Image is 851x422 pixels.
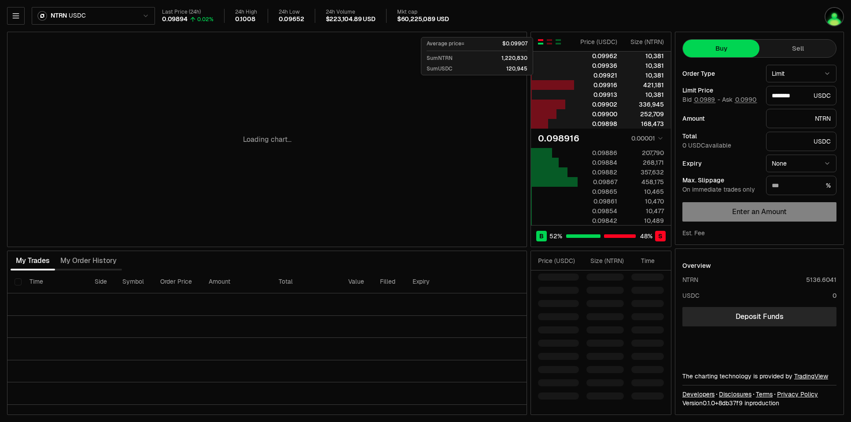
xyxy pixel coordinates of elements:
[766,176,836,195] div: %
[586,256,624,265] div: Size ( NTRN )
[578,207,617,215] div: 0.09854
[578,158,617,167] div: 0.09884
[153,270,202,293] th: Order Price
[427,65,453,72] p: Sum USDC
[578,90,617,99] div: 0.09913
[501,55,527,62] p: 1,220,830
[625,110,664,118] div: 252,709
[682,141,731,149] span: 0 USDC available
[625,37,664,46] div: Size ( NTRN )
[682,291,700,300] div: USDC
[682,70,759,77] div: Order Type
[766,86,836,105] div: USDC
[658,232,663,241] span: S
[397,9,449,15] div: Mkt cap
[537,38,544,45] button: Show Buy and Sell Orders
[625,71,664,80] div: 10,381
[766,155,836,172] button: None
[373,270,405,293] th: Filled
[833,291,836,300] div: 0
[682,177,759,183] div: Max. Slippage
[546,38,553,45] button: Show Sell Orders Only
[625,81,664,89] div: 421,181
[88,270,115,293] th: Side
[794,372,828,380] a: TradingView
[682,390,715,399] a: Developers
[578,216,617,225] div: 0.09842
[555,38,562,45] button: Show Buy Orders Only
[578,148,617,157] div: 0.09886
[682,399,836,407] div: Version 0.1.0 + in production
[625,178,664,186] div: 458,175
[405,270,468,293] th: Expiry
[682,261,711,270] div: Overview
[578,100,617,109] div: 0.09902
[235,9,257,15] div: 24h High
[326,15,376,23] div: $223,104.89 USD
[625,207,664,215] div: 10,477
[578,187,617,196] div: 0.09865
[538,256,579,265] div: Price ( USDC )
[766,109,836,128] div: NTRN
[756,390,773,399] a: Terms
[766,132,836,151] div: USDC
[734,96,757,103] button: 0.0990
[578,71,617,80] div: 0.09921
[538,132,579,144] div: 0.098916
[341,270,373,293] th: Value
[766,65,836,82] button: Limit
[162,15,188,23] div: 0.09894
[625,197,664,206] div: 10,470
[625,90,664,99] div: 10,381
[625,168,664,177] div: 357,632
[682,372,836,381] div: The charting technology is provided by
[719,390,752,399] a: Disclosures
[682,275,698,284] div: NTRN
[777,390,818,399] a: Privacy Policy
[578,110,617,118] div: 0.09900
[631,256,655,265] div: Time
[682,87,759,93] div: Limit Price
[578,119,617,128] div: 0.09898
[629,133,664,144] button: 0.00001
[682,186,759,194] div: On immediate trades only
[197,16,214,23] div: 0.02%
[502,40,527,47] p: $0.09907
[578,178,617,186] div: 0.09867
[279,9,304,15] div: 24h Low
[625,52,664,60] div: 10,381
[625,119,664,128] div: 168,473
[625,158,664,167] div: 268,171
[625,100,664,109] div: 336,945
[683,40,759,57] button: Buy
[825,8,843,26] img: brainKID
[69,12,85,20] span: USDC
[625,216,664,225] div: 10,489
[625,187,664,196] div: 10,465
[578,61,617,70] div: 0.09936
[625,148,664,157] div: 207,790
[326,9,376,15] div: 24h Volume
[578,168,617,177] div: 0.09882
[115,270,153,293] th: Symbol
[506,65,527,72] p: 120,945
[578,52,617,60] div: 0.09962
[427,55,453,62] p: Sum NTRN
[397,15,449,23] div: $60,225,089 USD
[682,307,836,326] a: Deposit Funds
[578,81,617,89] div: 0.09916
[682,133,759,139] div: Total
[272,270,342,293] th: Total
[55,252,122,270] button: My Order History
[15,278,22,285] button: Select all
[549,232,562,241] span: 52 %
[162,9,214,15] div: Last Price (24h)
[539,232,544,241] span: B
[682,115,759,122] div: Amount
[722,96,757,104] span: Ask
[11,252,55,270] button: My Trades
[38,12,46,20] img: NTRN Logo
[759,40,836,57] button: Sell
[640,232,652,241] span: 48 %
[693,96,716,103] button: 0.0989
